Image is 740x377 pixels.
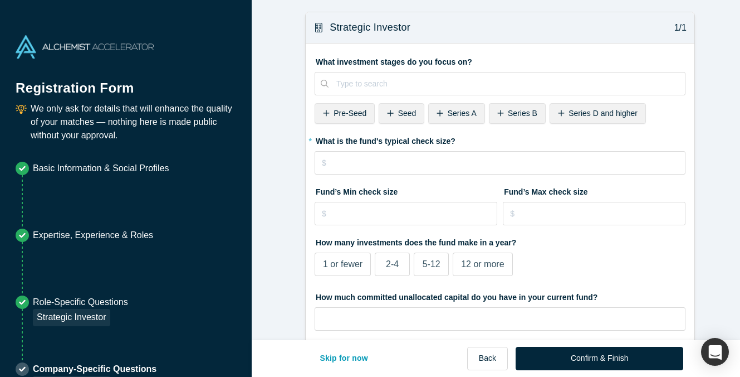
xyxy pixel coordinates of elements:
[503,182,685,198] label: Fund’s Max check size
[428,103,484,124] div: Series A
[33,309,110,326] div: Strategic Investor
[315,202,497,225] input: $
[33,162,169,175] p: Basic Information & Social Profiles
[315,339,685,354] label: What’s your last closed Fund’s close date?
[334,109,366,118] span: Pre-Seed
[315,132,685,147] label: What is the fund's typical check size?
[315,288,685,303] label: How much committed unallocated capital do you have in your current fund?
[398,109,416,118] span: Seed
[508,109,537,118] span: Series B
[33,229,153,242] p: Expertise, Experience & Roles
[308,347,380,370] button: Skip for now
[467,347,508,370] button: Back
[33,296,128,309] p: Role-Specific Questions
[386,259,399,269] span: 2-4
[503,202,685,225] input: $
[33,362,156,376] p: Company-Specific Questions
[330,20,410,35] h3: Strategic Investor
[323,259,362,269] span: 1 or fewer
[31,102,236,142] p: We only ask for details that will enhance the quality of your matches — nothing here is made publ...
[423,259,440,269] span: 5-12
[668,21,687,35] p: 1/1
[315,182,497,198] label: Fund’s Min check size
[448,109,477,118] span: Series A
[569,109,638,118] span: Series D and higher
[489,103,546,124] div: Series B
[315,52,685,68] label: What investment stages do you focus on?
[379,103,424,124] div: Seed
[315,151,685,175] input: $
[461,259,504,269] span: 12 or more
[315,233,685,249] label: How many investments does the fund make in a year?
[16,66,236,98] h1: Registration Form
[550,103,646,124] div: Series D and higher
[16,35,154,59] img: Alchemist Accelerator Logo
[516,347,683,370] button: Confirm & Finish
[315,103,375,124] div: Pre-Seed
